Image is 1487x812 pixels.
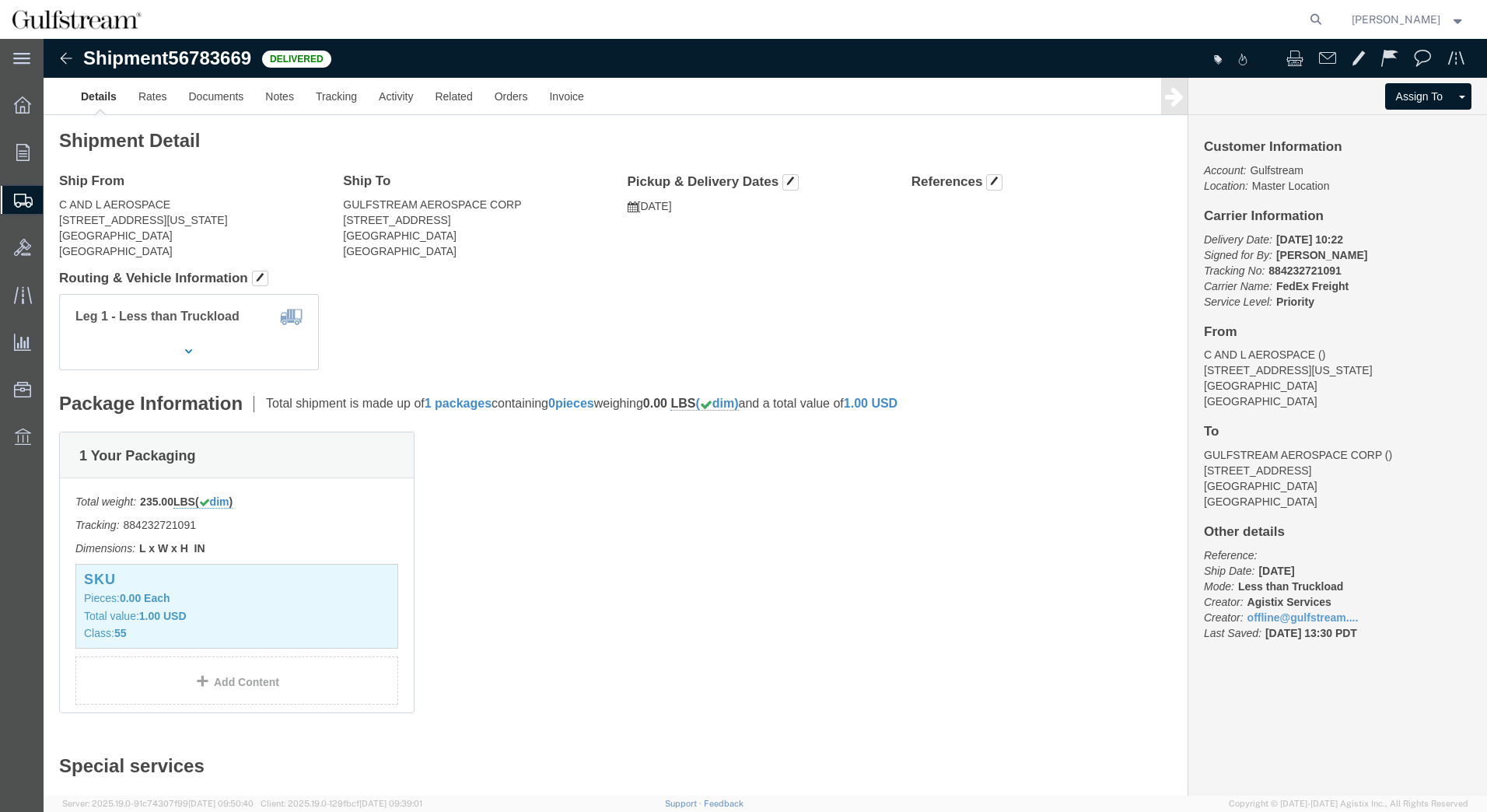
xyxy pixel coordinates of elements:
a: Feedback [704,799,743,808]
span: Client: 2025.19.0-129fbcf [261,799,422,808]
span: Server: 2025.19.0-91c74307f99 [62,799,254,808]
button: [PERSON_NAME] [1351,10,1466,29]
a: Support [665,799,704,808]
iframe: FS Legacy Container [44,39,1487,796]
span: TROY CROSS [1352,11,1440,28]
span: [DATE] 09:50:40 [188,799,254,808]
span: [DATE] 09:39:01 [359,799,422,808]
img: logo [11,8,142,31]
span: Copyright © [DATE]-[DATE] Agistix Inc., All Rights Reserved [1229,797,1468,810]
